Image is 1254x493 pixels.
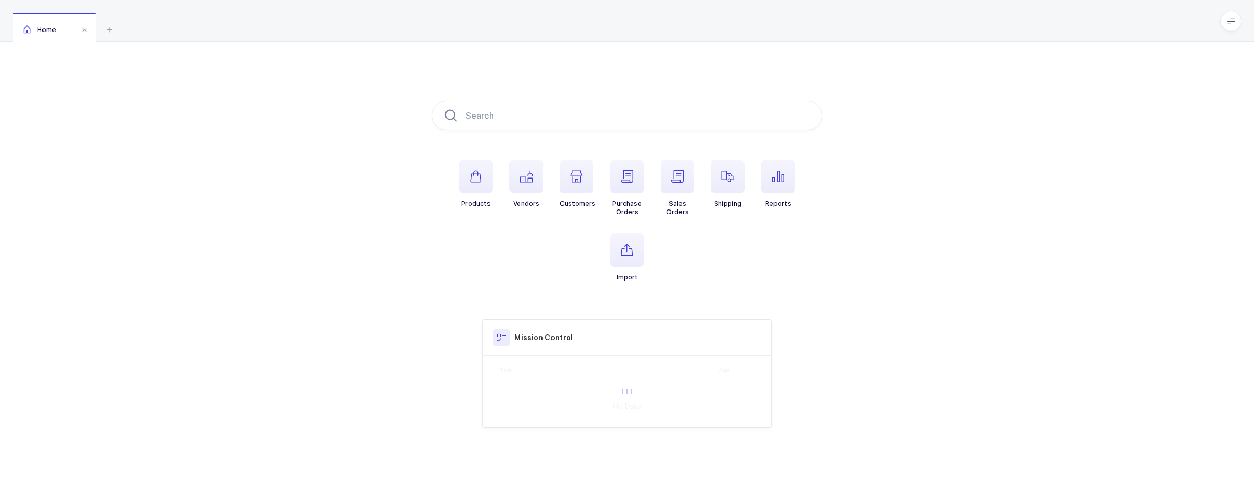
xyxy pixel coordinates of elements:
[23,26,56,34] span: Home
[514,332,573,343] h3: Mission Control
[610,233,644,281] button: Import
[459,160,493,208] button: Products
[661,160,694,216] button: SalesOrders
[509,160,543,208] button: Vendors
[560,160,596,208] button: Customers
[711,160,745,208] button: Shipping
[761,160,795,208] button: Reports
[610,160,644,216] button: PurchaseOrders
[432,101,822,130] input: Search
